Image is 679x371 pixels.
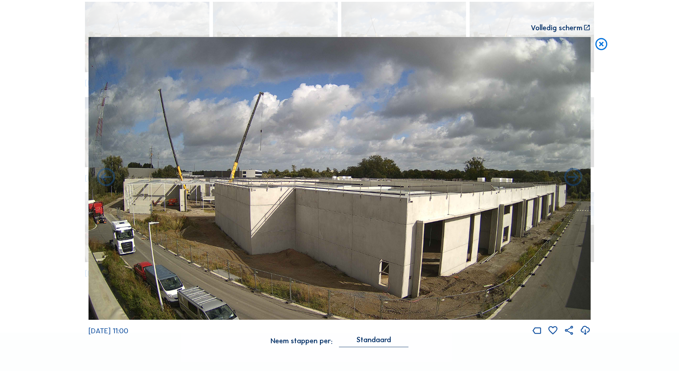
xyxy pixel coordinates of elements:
[562,167,584,189] i: Back
[271,337,332,344] div: Neem stappen per:
[531,24,582,31] div: Volledig scherm
[357,336,391,343] div: Standaard
[95,167,117,189] i: Forward
[89,327,128,335] span: [DATE] 11:00
[339,336,408,347] div: Standaard
[89,37,591,320] img: Image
